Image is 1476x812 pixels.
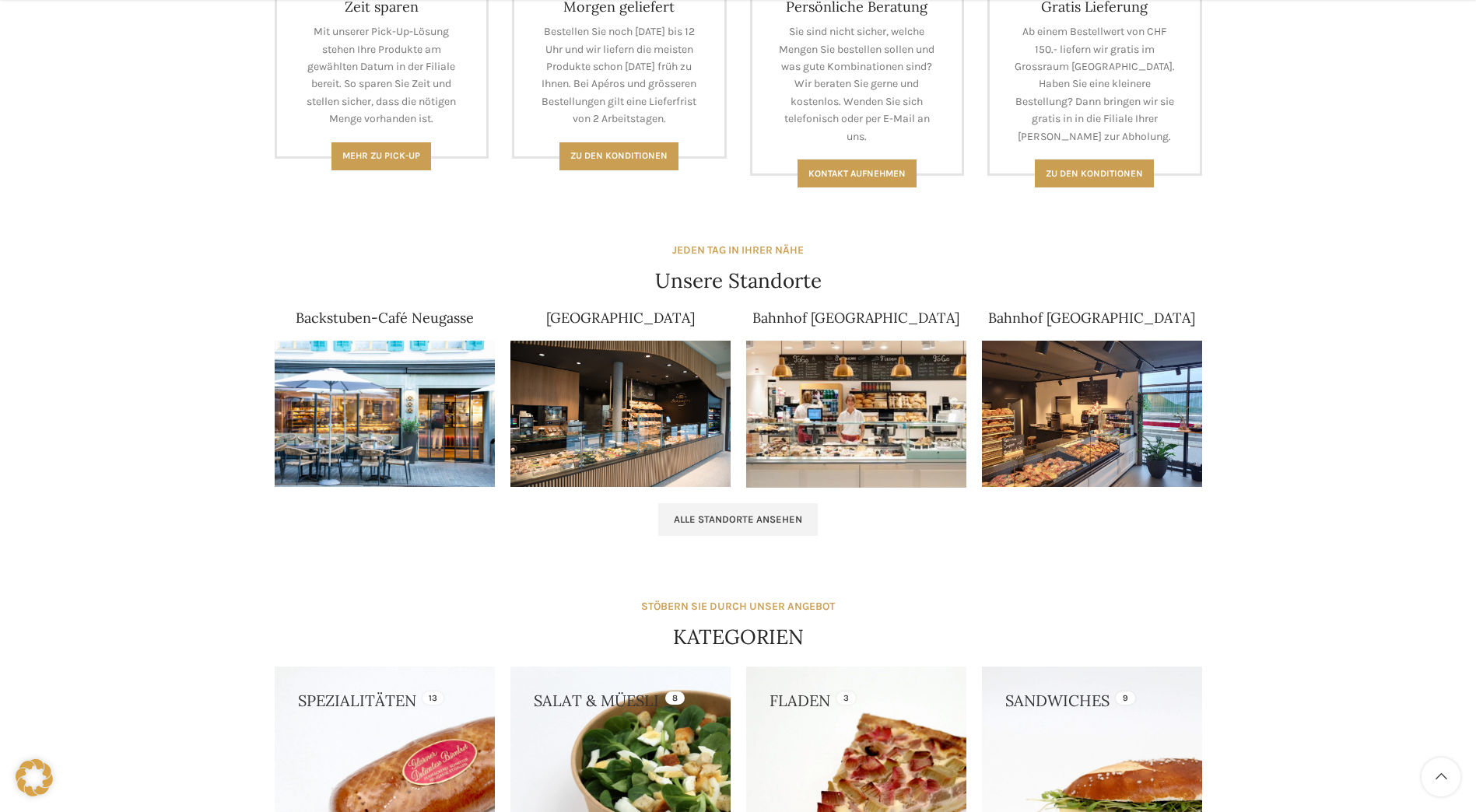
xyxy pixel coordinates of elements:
a: Zu den Konditionen [559,142,678,170]
span: Zu den Konditionen [570,150,668,161]
a: Mehr zu Pick-Up [331,142,431,170]
a: Kontakt aufnehmen [798,159,917,187]
a: Scroll to top button [1422,758,1460,796]
span: Zu den konditionen [1046,168,1143,179]
span: Alle Standorte ansehen [674,513,802,526]
h4: KATEGORIEN [673,623,804,651]
div: JEDEN TAG IN IHRER NÄHE [672,242,804,259]
a: Zu den konditionen [1035,159,1154,187]
p: Mit unserer Pick-Up-Lösung stehen Ihre Produkte am gewählten Datum in der Filiale bereit. So spar... [300,23,464,128]
span: Mehr zu Pick-Up [342,150,420,161]
span: Kontakt aufnehmen [808,168,906,179]
a: [GEOGRAPHIC_DATA] [546,309,695,327]
a: Alle Standorte ansehen [658,503,818,536]
a: Bahnhof [GEOGRAPHIC_DATA] [988,309,1195,327]
div: STÖBERN SIE DURCH UNSER ANGEBOT [641,598,835,615]
p: Bestellen Sie noch [DATE] bis 12 Uhr und wir liefern die meisten Produkte schon [DATE] früh zu Ih... [538,23,701,128]
a: Bahnhof [GEOGRAPHIC_DATA] [752,309,959,327]
p: Ab einem Bestellwert von CHF 150.- liefern wir gratis im Grossraum [GEOGRAPHIC_DATA]. Haben Sie e... [1013,23,1176,145]
a: Backstuben-Café Neugasse [296,309,474,327]
p: Sie sind nicht sicher, welche Mengen Sie bestellen sollen und was gute Kombinationen sind? Wir be... [776,23,939,145]
h4: Unsere Standorte [655,267,822,295]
